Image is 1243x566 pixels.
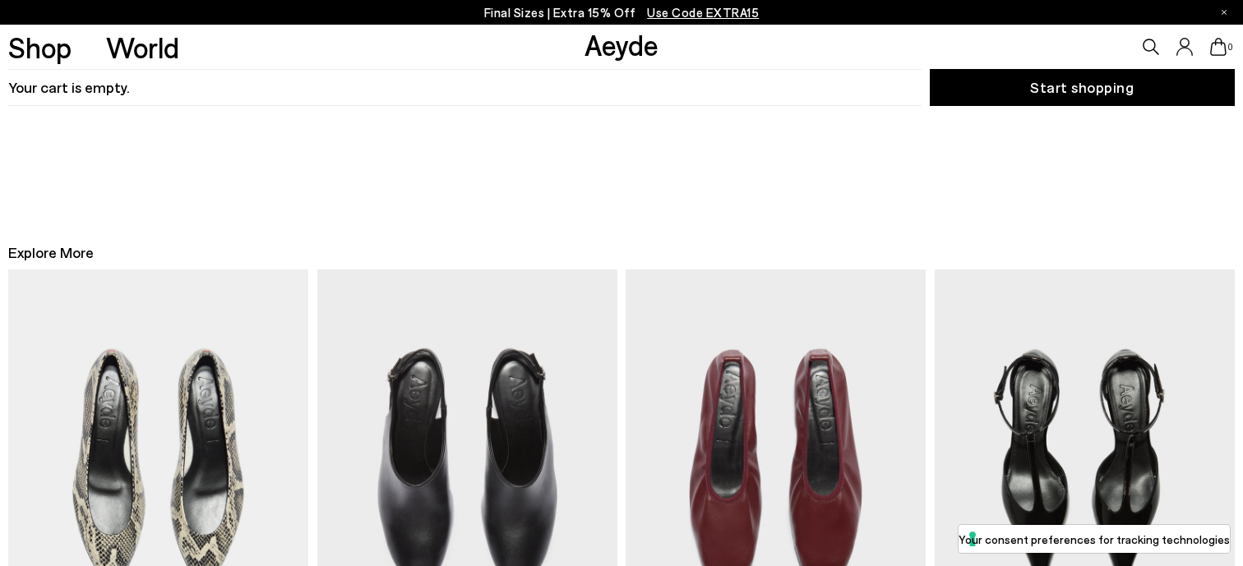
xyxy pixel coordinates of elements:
p: Final Sizes | Extra 15% Off [484,2,760,23]
a: World [106,33,179,62]
a: Start shopping [930,69,1234,106]
span: 0 [1227,43,1235,52]
a: 0 [1210,38,1227,56]
h3: Your cart is empty. [8,69,922,106]
label: Your consent preferences for tracking technologies [959,531,1230,548]
span: Navigate to /collections/ss25-final-sizes [647,5,759,20]
a: Aeyde [585,27,658,62]
a: Shop [8,33,72,62]
button: Your consent preferences for tracking technologies [959,525,1230,553]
